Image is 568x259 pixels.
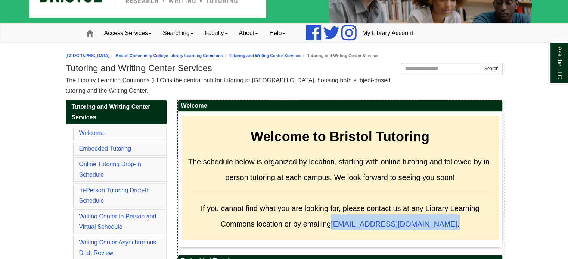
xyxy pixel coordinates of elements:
a: Help [264,24,291,42]
span: The Library Learning Commons (LLC) is the central hub for tutoring at [GEOGRAPHIC_DATA], housing ... [66,77,391,94]
span: Tutoring and Writing Center Services [72,104,150,120]
span: If you cannot find what you are looking for, please contact us at any Library Learning Commons lo... [201,204,479,228]
a: In-Person Tutoring Drop-In Schedule [79,187,150,204]
a: About [233,24,264,42]
a: My Library Account [357,24,419,42]
span: The schedule below is organized by location, starting with online tutoring and followed by in-per... [188,158,492,181]
a: Welcome [79,130,104,136]
a: Access Services [99,24,157,42]
a: [EMAIL_ADDRESS][DOMAIN_NAME] [331,220,457,228]
h2: Welcome [178,100,502,112]
a: Writing Center Asynchronous Draft Review [79,239,156,256]
a: Writing Center In-Person and Virtual Schedule [79,213,156,230]
strong: Welcome to Bristol Tutoring [251,129,429,144]
li: Tutoring and Writing Center Services [301,52,379,59]
h1: Tutoring and Writing Center Services [66,63,503,73]
a: Bristol Community College Library Learning Commons [115,53,223,58]
a: Online Tutoring Drop-In Schedule [79,161,141,178]
nav: breadcrumb [66,52,503,59]
button: Search [480,63,502,74]
a: Searching [157,24,199,42]
a: Faculty [199,24,233,42]
a: [GEOGRAPHIC_DATA] [66,53,110,58]
a: Embedded Tutoring [79,145,131,152]
a: Tutoring and Writing Center Services [66,100,167,124]
a: Tutoring and Writing Center Services [229,53,301,58]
